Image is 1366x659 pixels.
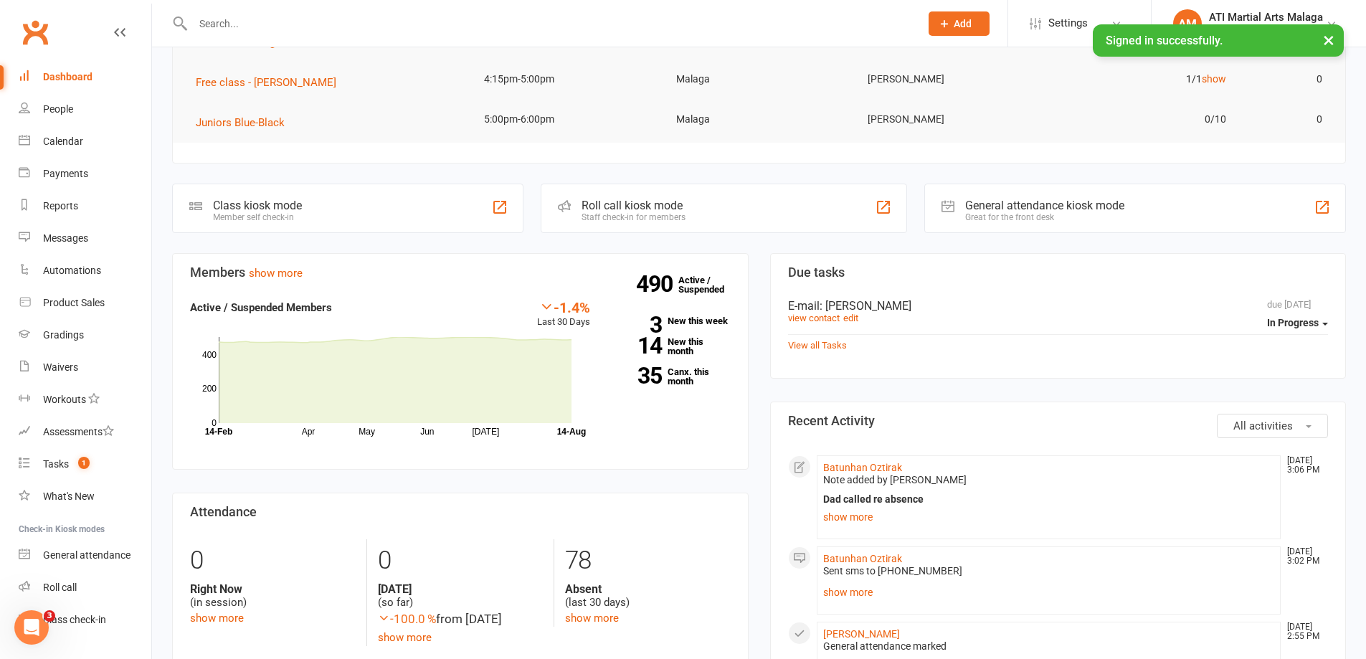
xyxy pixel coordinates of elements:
[213,199,302,212] div: Class kiosk mode
[378,612,436,626] span: -100.0 %
[19,572,151,604] a: Roll call
[823,640,1275,653] div: General attendance marked
[1280,622,1327,641] time: [DATE] 2:55 PM
[19,539,151,572] a: General attendance kiosk mode
[1239,103,1335,136] td: 0
[196,74,346,91] button: Free class - [PERSON_NAME]
[19,604,151,636] a: Class kiosk mode
[1217,414,1328,438] button: All activities
[612,335,662,356] strong: 14
[1233,419,1293,432] span: All activities
[19,287,151,319] a: Product Sales
[612,365,662,387] strong: 35
[565,612,619,625] a: show more
[565,582,730,596] strong: Absent
[378,582,543,596] strong: [DATE]
[636,273,678,295] strong: 490
[823,462,902,473] a: Batunhan Oztirak
[823,553,902,564] a: Batunhan Oztirak
[663,62,855,96] td: Malaga
[43,232,88,244] div: Messages
[1209,11,1323,24] div: ATI Martial Arts Malaga
[1280,547,1327,566] time: [DATE] 3:02 PM
[788,265,1329,280] h3: Due tasks
[17,14,53,50] a: Clubworx
[249,267,303,280] a: show more
[43,200,78,212] div: Reports
[612,316,731,326] a: 3New this week
[1280,456,1327,475] time: [DATE] 3:06 PM
[1202,73,1226,85] a: show
[612,367,731,386] a: 35Canx. this month
[44,610,55,622] span: 3
[565,539,730,582] div: 78
[855,62,1047,96] td: [PERSON_NAME]
[823,474,1275,486] div: Note added by [PERSON_NAME]
[19,416,151,448] a: Assessments
[19,190,151,222] a: Reports
[1209,24,1323,37] div: ATI Martial Arts Malaga
[19,61,151,93] a: Dashboard
[378,610,543,629] div: from [DATE]
[1047,103,1239,136] td: 0/10
[612,314,662,336] strong: 3
[663,103,855,136] td: Malaga
[788,414,1329,428] h3: Recent Activity
[43,426,114,437] div: Assessments
[929,11,990,36] button: Add
[43,103,73,115] div: People
[43,361,78,373] div: Waivers
[823,582,1275,602] a: show more
[19,255,151,287] a: Automations
[378,631,432,644] a: show more
[19,480,151,513] a: What's New
[189,14,910,34] input: Search...
[43,394,86,405] div: Workouts
[965,212,1124,222] div: Great for the front desk
[823,628,900,640] a: [PERSON_NAME]
[19,93,151,125] a: People
[1316,24,1342,55] button: ×
[196,114,295,131] button: Juniors Blue-Black
[19,351,151,384] a: Waivers
[965,199,1124,212] div: General attendance kiosk mode
[190,539,356,582] div: 0
[1239,62,1335,96] td: 0
[14,610,49,645] iframe: Intercom live chat
[582,199,686,212] div: Roll call kiosk mode
[1267,317,1319,328] span: In Progress
[788,340,847,351] a: View all Tasks
[43,136,83,147] div: Calendar
[19,448,151,480] a: Tasks 1
[1106,34,1223,47] span: Signed in successfully.
[843,313,858,323] a: edit
[954,18,972,29] span: Add
[19,319,151,351] a: Gradings
[190,582,356,610] div: (in session)
[43,71,93,82] div: Dashboard
[43,265,101,276] div: Automations
[190,265,731,280] h3: Members
[471,103,663,136] td: 5:00pm-6:00pm
[788,313,840,323] a: view contact
[43,614,106,625] div: Class check-in
[43,297,105,308] div: Product Sales
[43,168,88,179] div: Payments
[19,125,151,158] a: Calendar
[190,301,332,314] strong: Active / Suspended Members
[471,62,663,96] td: 4:15pm-5:00pm
[537,299,590,330] div: Last 30 Days
[820,299,911,313] span: : [PERSON_NAME]
[1267,310,1328,336] button: In Progress
[582,212,686,222] div: Staff check-in for members
[196,76,336,89] span: Free class - [PERSON_NAME]
[612,337,731,356] a: 14New this month
[378,539,543,582] div: 0
[565,582,730,610] div: (last 30 days)
[43,458,69,470] div: Tasks
[43,490,95,502] div: What's New
[1173,9,1202,38] div: AM
[19,384,151,416] a: Workouts
[43,329,84,341] div: Gradings
[19,222,151,255] a: Messages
